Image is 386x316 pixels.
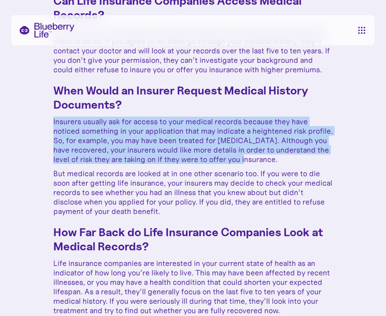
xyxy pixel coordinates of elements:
nav: menu [356,26,367,34]
p: But medical records are looked at in one other scenario too. If you were to die soon after gettin... [53,169,333,216]
a: home [19,23,75,38]
p: Life insurance companies are interested in your current state of health as an indicator of how lo... [53,258,333,315]
h3: When Would an Insurer Request Medical History Documents? [53,84,333,112]
p: Insurers usually ask for access to your medical records because they have noticed something in yo... [53,117,333,164]
h3: How Far Back do Life Insurance Companies Look at Medical Records? [53,225,333,254]
p: An insurer can only access your medical records if you give your permission for them to do so. If... [53,27,333,74]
